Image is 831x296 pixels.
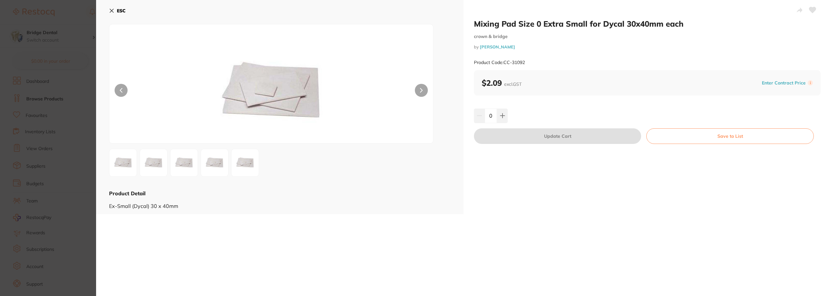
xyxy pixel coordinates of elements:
[109,190,145,197] b: Product Detail
[203,151,226,174] img: XzQuanBn
[646,128,814,144] button: Save to List
[474,60,525,65] small: Product Code: CC-31092
[474,128,641,144] button: Update Cart
[233,151,257,174] img: XzUuanBn
[109,5,126,16] button: ESC
[109,197,451,209] div: Ex-Small (Dycal) 30 x 40mm
[504,81,522,87] span: excl. GST
[117,8,126,14] b: ESC
[760,80,808,86] button: Enter Contract Price
[474,45,821,49] small: by
[172,151,196,174] img: XzMuanBn
[142,151,165,174] img: XzIuanBn
[474,34,821,39] small: crown & bridge
[474,19,821,29] h2: Mixing Pad Size 0 Extra Small for Dycal 30x40mm each
[480,44,515,49] a: [PERSON_NAME]
[111,151,135,174] img: LmpwZw
[482,78,522,88] b: $2.09
[808,80,813,85] label: i
[174,41,368,143] img: LmpwZw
